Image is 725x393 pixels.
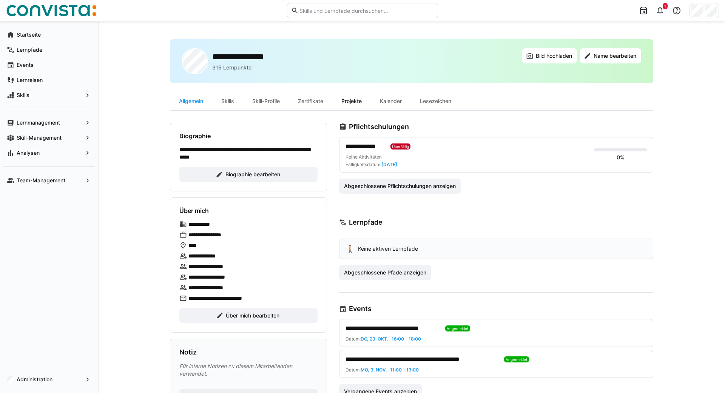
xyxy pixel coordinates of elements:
[179,348,197,356] h3: Notiz
[371,92,411,110] div: Kalender
[179,308,318,323] button: Über mich bearbeiten
[535,52,573,60] span: Bild hochladen
[170,92,212,110] div: Allgemein
[179,167,318,182] button: Biographie bearbeiten
[332,92,371,110] div: Projekte
[224,171,281,178] span: Biographie bearbeiten
[346,162,397,168] div: Fälligkeitsdatum:
[580,48,641,63] button: Name bearbeiten
[343,182,457,190] span: Abgeschlossene Pflichtschulungen anzeigen
[225,312,281,319] span: Über mich bearbeiten
[346,154,382,160] span: Keine Aktivitäten
[339,179,461,194] button: Abgeschlossene Pflichtschulungen anzeigen
[411,92,460,110] div: Lesezeichen
[349,123,409,131] h3: Pflichtschulungen
[179,207,209,214] h4: Über mich
[392,144,409,149] span: Überfällig
[447,326,469,331] span: Angemeldet
[617,154,625,161] div: 0%
[349,218,383,227] h3: Lernpfade
[349,305,372,313] h3: Events
[212,64,251,71] p: 315 Lernpunkte
[343,269,427,276] span: Abgeschlossene Pfade anzeigen
[346,367,641,373] div: Datum:
[346,245,355,253] div: 🚶
[299,7,434,14] input: Skills und Lernpfade durchsuchen…
[381,162,397,167] span: [DATE]
[346,336,641,342] div: Datum:
[289,92,332,110] div: Zertifikate
[506,357,528,362] span: Angemeldet
[179,132,211,140] h4: Biographie
[179,362,318,378] p: Für interne Notizen zu diesem Mitarbeitenden verwendet.
[243,92,289,110] div: Skill-Profile
[361,367,419,373] span: Mo, 3. Nov. · 11:00 - 13:00
[361,336,421,342] span: Do, 23. Okt. · 16:00 - 18:00
[522,48,577,63] button: Bild hochladen
[358,245,418,253] p: Keine aktiven Lernpfade
[212,92,243,110] div: Skills
[339,265,431,280] button: Abgeschlossene Pfade anzeigen
[592,52,637,60] span: Name bearbeiten
[664,4,666,8] span: 1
